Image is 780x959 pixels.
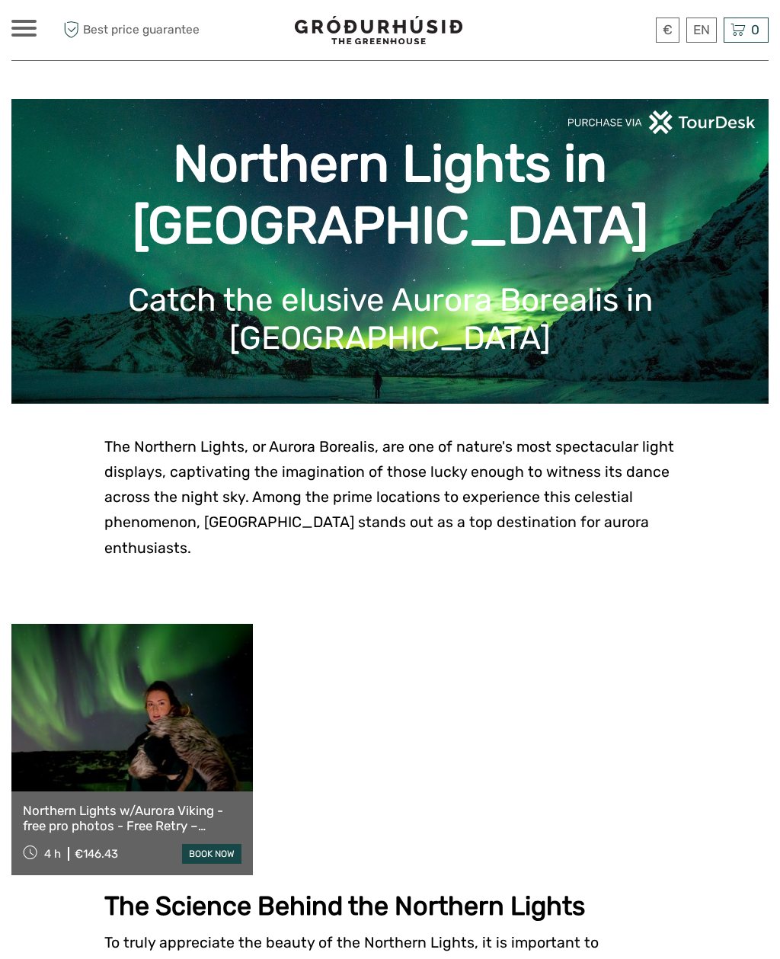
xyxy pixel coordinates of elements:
[749,22,762,37] span: 0
[295,16,462,44] img: 1578-341a38b5-ce05-4595-9f3d-b8aa3718a0b3_logo_small.jpg
[686,18,717,43] div: EN
[23,803,241,834] a: Northern Lights w/Aurora Viking - free pro photos - Free Retry – minibus
[59,18,201,43] span: Best price guarantee
[104,438,674,557] span: The Northern Lights, or Aurora Borealis, are one of nature's most spectacular light displays, cap...
[75,847,118,861] div: €146.43
[104,890,585,922] strong: The Science Behind the Northern Lights
[182,844,241,864] a: book now
[663,22,673,37] span: €
[34,281,746,358] h1: Catch the elusive Aurora Borealis in [GEOGRAPHIC_DATA]
[44,847,61,861] span: 4 h
[567,110,757,134] img: PurchaseViaTourDeskwhite.png
[34,133,746,257] h1: Northern Lights in [GEOGRAPHIC_DATA]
